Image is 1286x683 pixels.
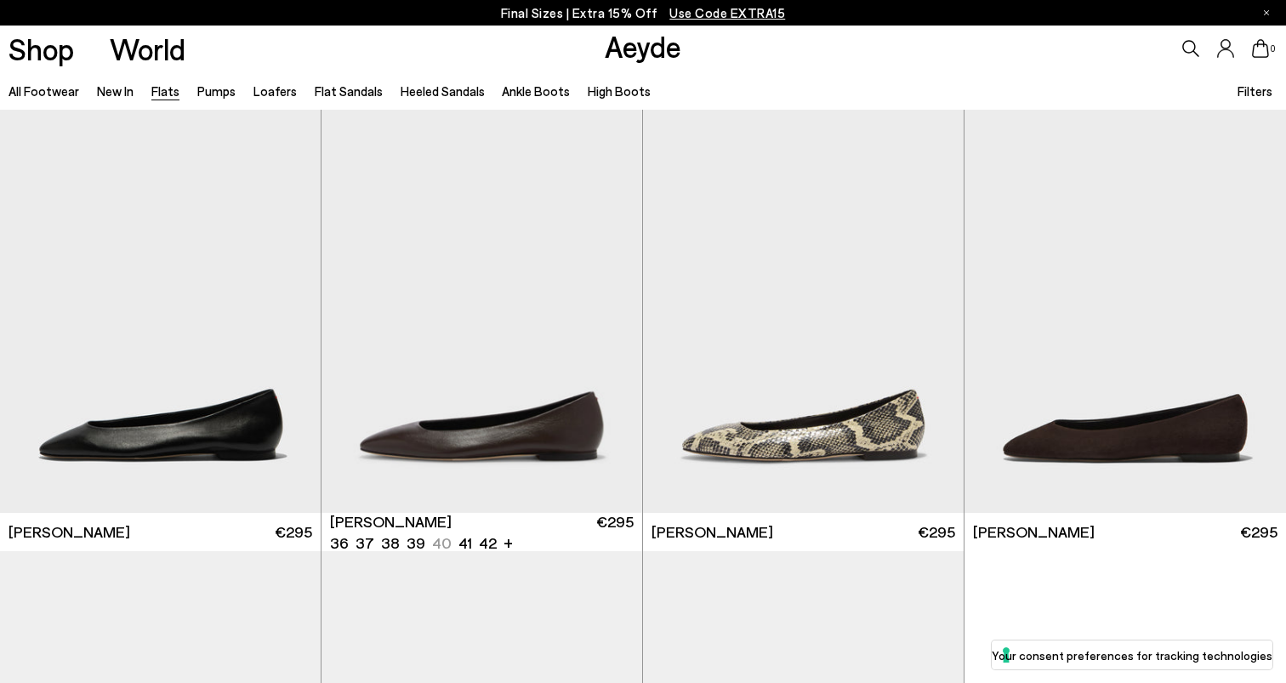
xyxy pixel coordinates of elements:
[321,110,642,513] div: 1 / 6
[1240,521,1277,543] span: €295
[596,511,634,554] span: €295
[1238,83,1272,99] span: Filters
[458,532,472,554] li: 41
[643,110,964,513] img: Ellie Almond-Toe Flats
[110,34,185,64] a: World
[652,521,773,543] span: [PERSON_NAME]
[356,532,374,554] li: 37
[330,511,452,532] span: [PERSON_NAME]
[1252,39,1269,58] a: 0
[918,521,955,543] span: €295
[605,28,681,64] a: Aeyde
[275,521,312,543] span: €295
[669,5,785,20] span: Navigate to /collections/ss25-final-sizes
[964,110,1286,513] img: Ellie Suede Almond-Toe Flats
[9,34,74,64] a: Shop
[407,532,425,554] li: 39
[151,83,179,99] a: Flats
[1269,44,1277,54] span: 0
[321,110,642,513] img: Ellie Almond-Toe Flats
[479,532,497,554] li: 42
[321,110,642,513] a: Next slide Previous slide
[588,83,651,99] a: High Boots
[9,521,130,543] span: [PERSON_NAME]
[315,83,383,99] a: Flat Sandals
[330,532,349,554] li: 36
[253,83,297,99] a: Loafers
[401,83,485,99] a: Heeled Sandals
[992,640,1272,669] button: Your consent preferences for tracking technologies
[381,532,400,554] li: 38
[643,513,964,551] a: [PERSON_NAME] €295
[321,513,642,551] a: [PERSON_NAME] 36 37 38 39 40 41 42 + €295
[197,83,236,99] a: Pumps
[9,83,79,99] a: All Footwear
[97,83,134,99] a: New In
[964,513,1286,551] a: [PERSON_NAME] €295
[502,83,570,99] a: Ankle Boots
[973,521,1095,543] span: [PERSON_NAME]
[504,531,513,554] li: +
[501,3,786,24] p: Final Sizes | Extra 15% Off
[330,532,492,554] ul: variant
[992,646,1272,664] label: Your consent preferences for tracking technologies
